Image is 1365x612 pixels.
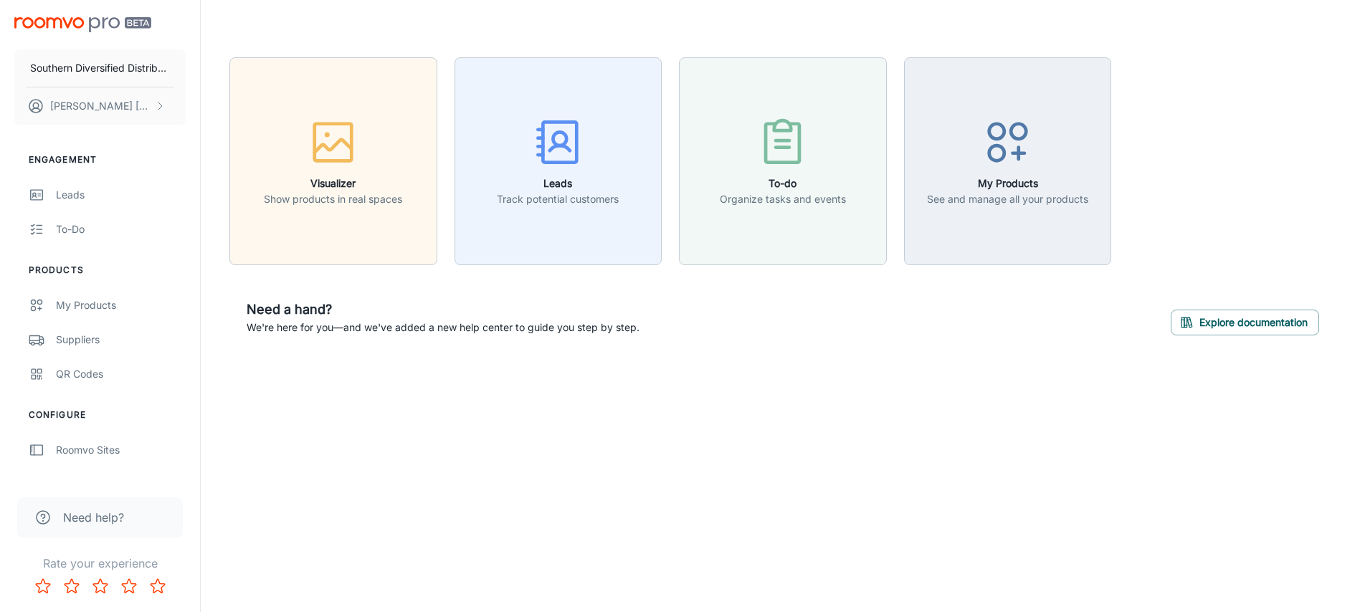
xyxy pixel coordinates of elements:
button: VisualizerShow products in real spaces [229,57,437,265]
button: To-doOrganize tasks and events [679,57,887,265]
p: Organize tasks and events [720,191,846,207]
img: Roomvo PRO Beta [14,17,151,32]
h6: Leads [497,176,619,191]
button: My ProductsSee and manage all your products [904,57,1112,265]
p: Track potential customers [497,191,619,207]
h6: Need a hand? [247,300,639,320]
button: Explore documentation [1171,310,1319,335]
div: To-do [56,221,186,237]
div: QR Codes [56,366,186,382]
h6: To-do [720,176,846,191]
p: We're here for you—and we've added a new help center to guide you step by step. [247,320,639,335]
a: Explore documentation [1171,314,1319,328]
p: [PERSON_NAME] [PERSON_NAME] [50,98,151,114]
button: Southern Diversified Distributors [14,49,186,87]
a: To-doOrganize tasks and events [679,153,887,167]
button: [PERSON_NAME] [PERSON_NAME] [14,87,186,125]
div: Suppliers [56,332,186,348]
h6: My Products [927,176,1088,191]
div: My Products [56,297,186,313]
a: My ProductsSee and manage all your products [904,153,1112,167]
button: LeadsTrack potential customers [455,57,662,265]
p: Southern Diversified Distributors [30,60,170,76]
h6: Visualizer [264,176,402,191]
p: Show products in real spaces [264,191,402,207]
p: See and manage all your products [927,191,1088,207]
div: Leads [56,187,186,203]
a: LeadsTrack potential customers [455,153,662,167]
